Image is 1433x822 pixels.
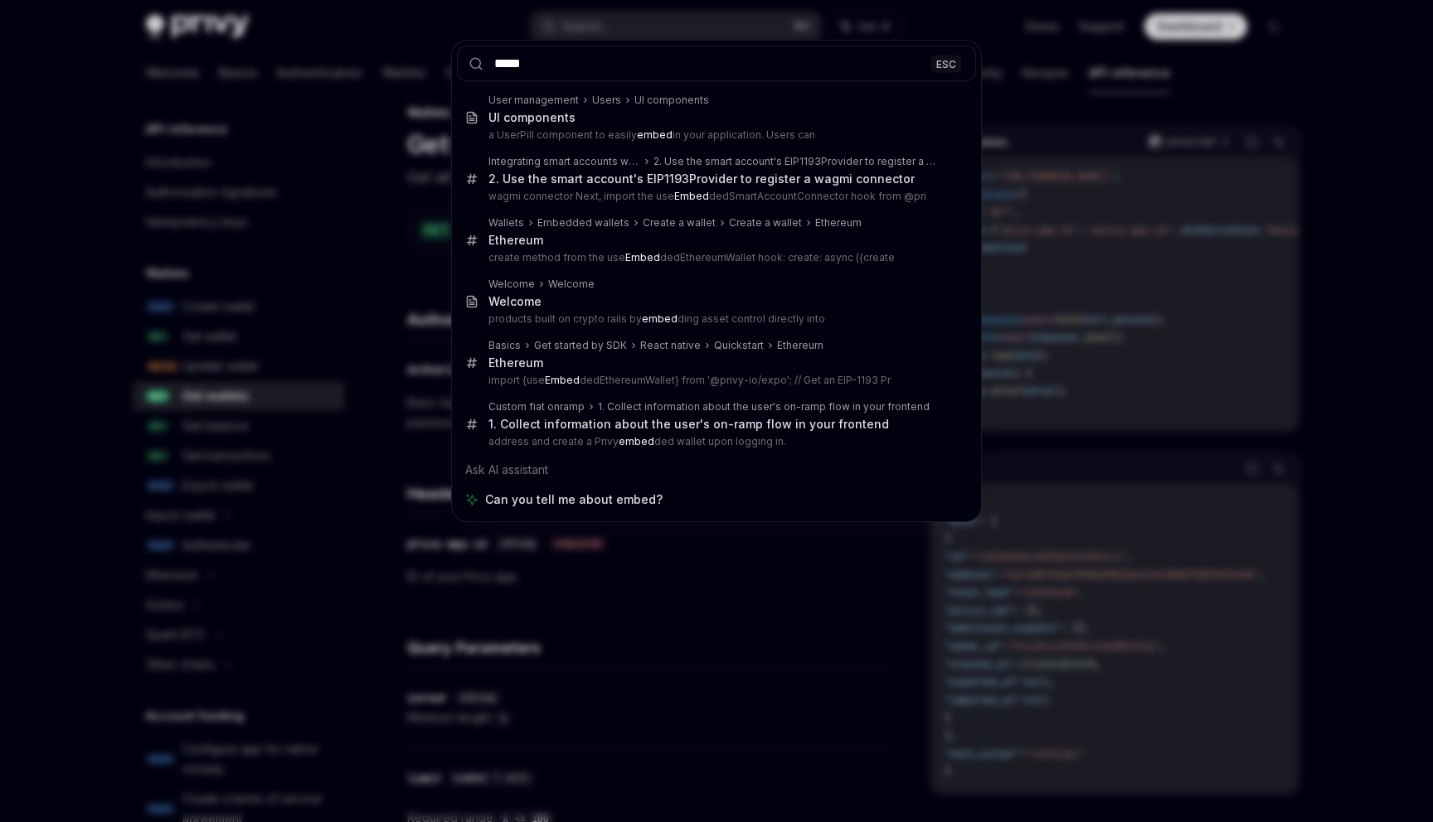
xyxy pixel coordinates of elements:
div: User management [488,94,579,107]
div: Basics [488,339,521,352]
div: 1. Collect information about the user's on-ramp flow in your frontend [488,417,889,432]
div: Ethereum [488,233,543,248]
div: Get started by SDK [534,339,627,352]
div: Ask AI assistant [457,455,976,485]
p: address and create a Privy ded wallet upon logging in. [488,435,941,448]
p: import {use dedEthereumWallet} from '@privy-io/expo'; // Get an EIP-1193 Pr [488,374,941,387]
div: 1. Collect information about the user's on-ramp flow in your frontend [598,400,930,413]
b: embed [619,435,654,447]
div: Wallets [488,216,524,230]
div: Create a wallet [729,216,802,230]
b: Embed [625,251,660,264]
div: UI components [488,110,576,125]
p: wagmi connector Next, import the use dedSmartAccountConnector hook from @pri [488,190,941,203]
span: Can you tell me about embed? [485,491,663,508]
div: Custom fiat onramp [488,400,585,413]
div: ESC [931,55,961,72]
b: Embed [545,374,580,386]
div: Integrating smart accounts with wagmi [488,155,640,168]
p: create method from the use dedEthereumWallet hook: create: async ({create [488,251,941,264]
div: Quickstart [714,339,764,352]
div: 2. Use the smart account's EIP1193Provider to register a wagmi connector [653,155,941,168]
div: React native [640,339,701,352]
b: embed [637,128,673,141]
div: Welcome [488,294,542,309]
div: Create a wallet [643,216,716,230]
b: embed [642,312,678,325]
div: Welcome [548,278,595,291]
div: Welcome [488,278,535,291]
div: Embedded wallets [537,216,629,230]
div: UI components [634,94,709,107]
p: a UserPill component to easily in your application. Users can [488,128,941,142]
b: Embed [674,190,709,202]
div: Ethereum [488,355,543,370]
div: Ethereum [815,216,862,230]
div: 2. Use the smart account's EIP1193Provider to register a wagmi connector [488,172,915,186]
div: Ethereum [777,339,823,352]
div: Users [592,94,621,107]
p: products built on crypto rails by ding asset control directly into [488,312,941,326]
